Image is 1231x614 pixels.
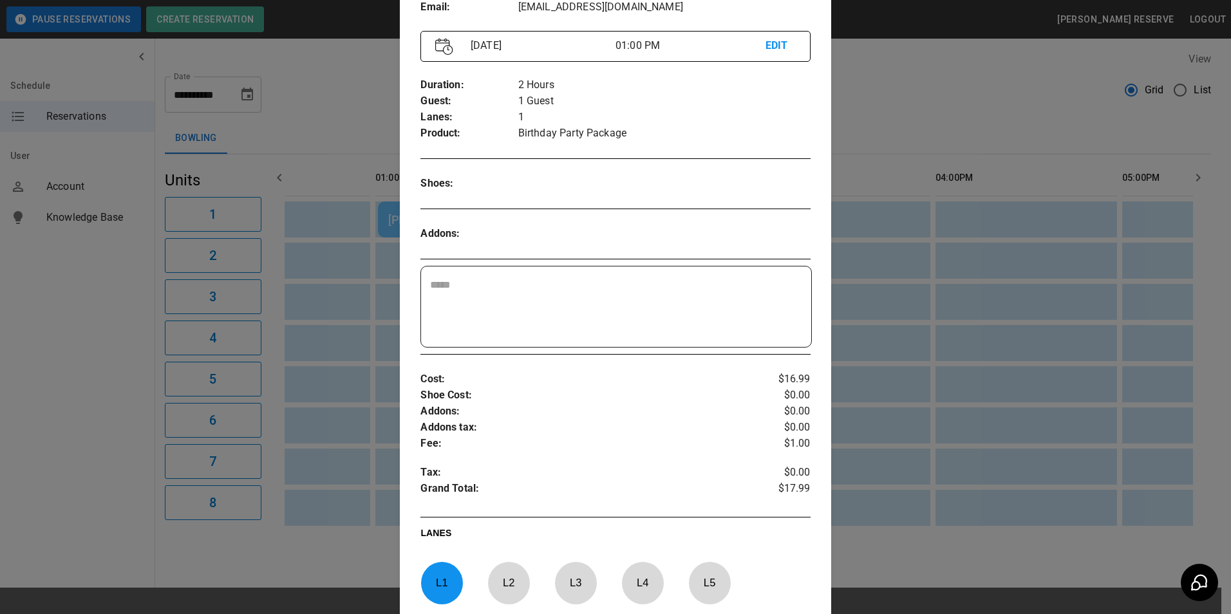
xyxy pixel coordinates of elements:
p: L 2 [487,568,530,598]
p: 1 Guest [518,93,811,109]
p: L 3 [554,568,597,598]
p: $0.00 [746,465,811,481]
p: $1.00 [746,436,811,452]
p: Grand Total : [420,481,745,500]
p: Shoe Cost : [420,387,745,404]
p: Addons : [420,404,745,420]
p: Product : [420,126,518,142]
p: Lanes : [420,109,518,126]
p: Tax : [420,465,745,481]
p: Addons : [420,226,518,242]
p: Duration : [420,77,518,93]
img: Vector [435,38,453,55]
p: L 4 [621,568,664,598]
p: 1 [518,109,811,126]
p: [DATE] [465,38,615,53]
p: $0.00 [746,420,811,436]
p: LANES [420,526,810,544]
p: Shoes : [420,176,518,192]
p: Birthday Party Package [518,126,811,142]
p: EDIT [766,38,796,54]
p: $0.00 [746,387,811,404]
p: $0.00 [746,404,811,420]
p: $17.99 [746,481,811,500]
p: 2 Hours [518,77,811,93]
p: L 5 [688,568,731,598]
p: L 1 [420,568,463,598]
p: Guest : [420,93,518,109]
p: Addons tax : [420,420,745,436]
p: $16.99 [746,371,811,387]
p: Cost : [420,371,745,387]
p: Fee : [420,436,745,452]
p: 01:00 PM [615,38,766,53]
